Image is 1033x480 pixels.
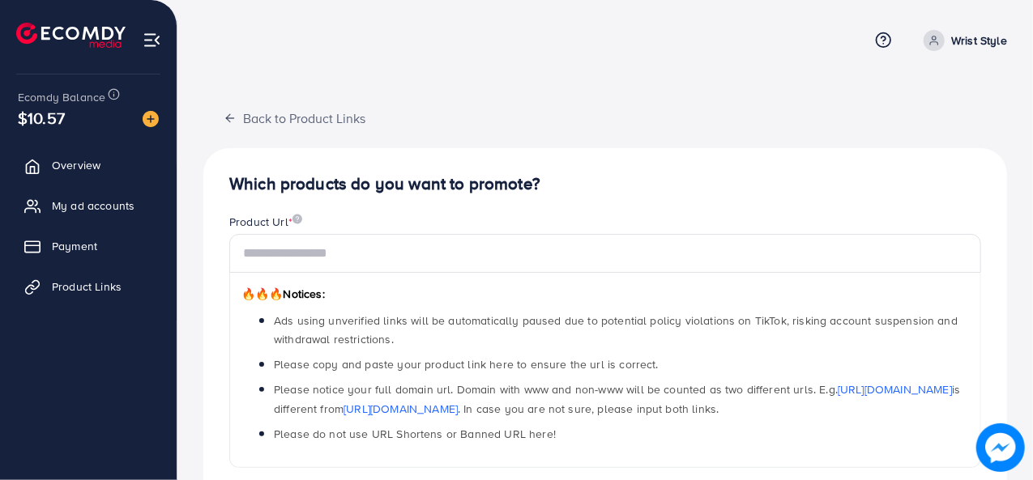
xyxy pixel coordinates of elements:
img: image [143,111,159,127]
span: Ads using unverified links will be automatically paused due to potential policy violations on Tik... [274,312,958,347]
span: Payment [52,238,97,254]
a: Payment [12,230,164,262]
span: My ad accounts [52,198,134,214]
img: menu [143,31,161,49]
a: Product Links [12,270,164,303]
span: $10.57 [18,106,65,130]
span: Overview [52,157,100,173]
span: Product Links [52,278,122,295]
span: 🔥🔥🔥 [241,286,283,302]
span: Please notice your full domain url. Domain with www and non-www will be counted as two different ... [274,381,960,416]
a: [URL][DOMAIN_NAME] [344,401,458,417]
span: Please do not use URL Shortens or Banned URL here! [274,426,556,442]
button: Back to Product Links [203,100,386,135]
img: image [976,423,1025,472]
h4: Which products do you want to promote? [229,174,981,194]
span: Please copy and paste your product link here to ensure the url is correct. [274,356,659,372]
span: Notices: [241,286,325,302]
p: Wrist Style [951,31,1007,50]
a: Wrist Style [917,30,1007,51]
label: Product Url [229,214,302,230]
img: image [292,214,302,224]
a: My ad accounts [12,189,164,222]
a: [URL][DOMAIN_NAME] [838,381,952,397]
a: Overview [12,149,164,181]
img: logo [16,23,126,48]
span: Ecomdy Balance [18,89,105,105]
